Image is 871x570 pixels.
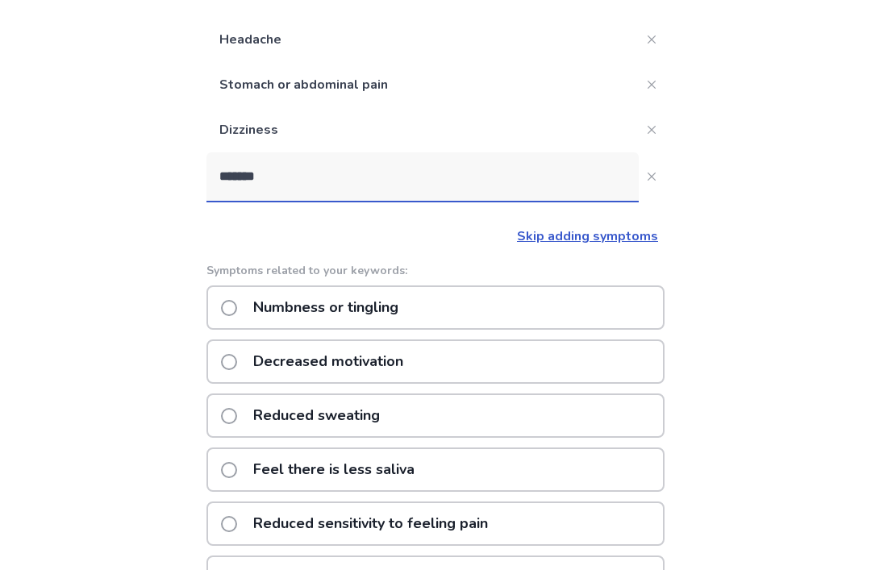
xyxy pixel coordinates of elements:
[517,227,658,245] a: Skip adding symptoms
[206,17,639,62] p: Headache
[206,107,639,152] p: Dizziness
[639,164,665,189] button: Close
[244,395,390,436] p: Reduced sweating
[639,72,665,98] button: Close
[639,27,665,52] button: Close
[206,262,665,279] p: Symptoms related to your keywords:
[206,152,639,201] input: Close
[244,287,408,328] p: Numbness or tingling
[244,341,413,382] p: Decreased motivation
[244,449,424,490] p: Feel there is less saliva
[639,117,665,143] button: Close
[244,503,498,544] p: Reduced sensitivity to feeling pain
[206,62,639,107] p: Stomach or abdominal pain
